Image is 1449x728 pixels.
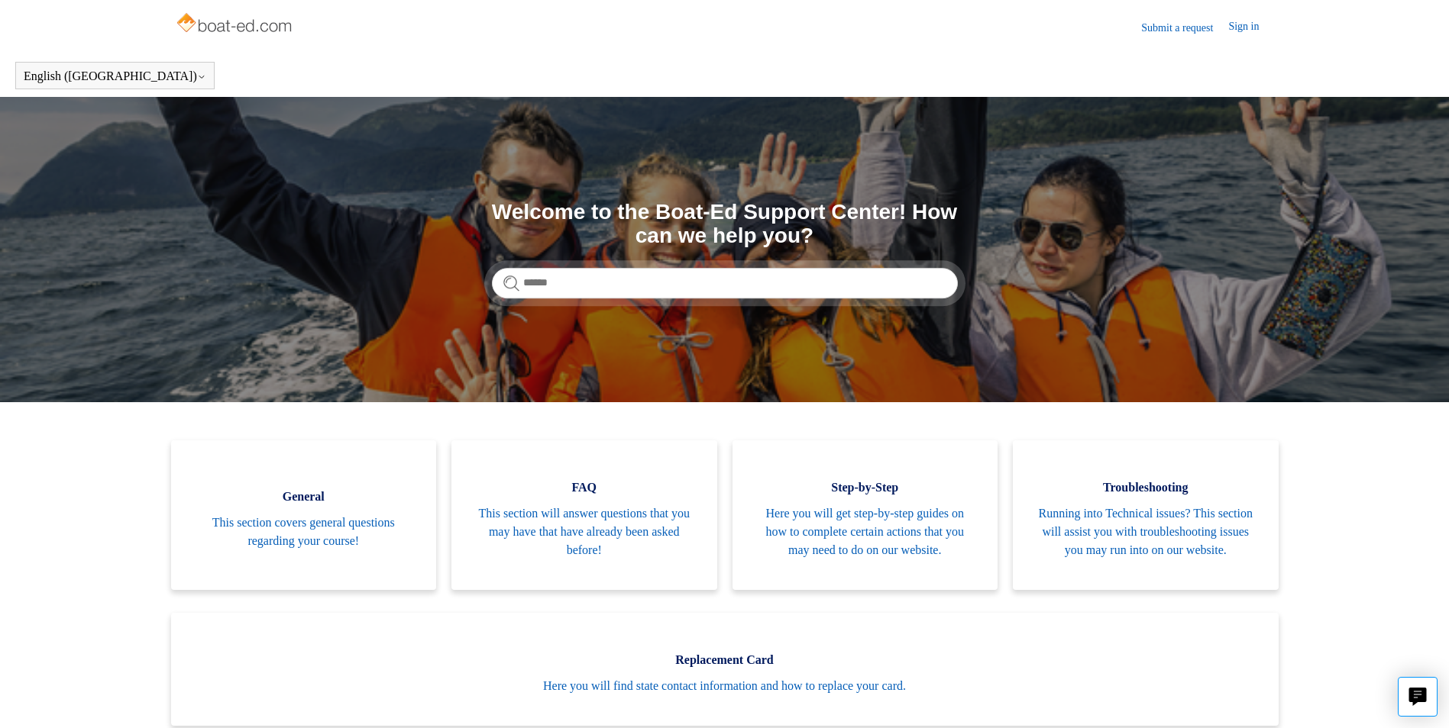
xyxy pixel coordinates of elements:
[1398,677,1438,717] button: Live chat
[474,478,694,497] span: FAQ
[755,504,975,559] span: Here you will get step-by-step guides on how to complete certain actions that you may need to do ...
[1013,440,1279,590] a: Troubleshooting Running into Technical issues? This section will assist you with troubleshooting ...
[492,268,958,298] input: Search
[194,677,1256,695] span: Here you will find state contact information and how to replace your card.
[171,613,1279,726] a: Replacement Card Here you will find state contact information and how to replace your card.
[1036,504,1256,559] span: Running into Technical issues? This section will assist you with troubleshooting issues you may r...
[194,514,414,550] span: This section covers general questions regarding your course!
[194,488,414,506] span: General
[733,440,998,590] a: Step-by-Step Here you will get step-by-step guides on how to complete certain actions that you ma...
[474,504,694,559] span: This section will answer questions that you may have that have already been asked before!
[175,9,296,40] img: Boat-Ed Help Center home page
[194,651,1256,669] span: Replacement Card
[24,69,206,83] button: English ([GEOGRAPHIC_DATA])
[492,201,958,248] h1: Welcome to the Boat-Ed Support Center! How can we help you?
[1228,18,1274,37] a: Sign in
[451,440,717,590] a: FAQ This section will answer questions that you may have that have already been asked before!
[755,478,975,497] span: Step-by-Step
[1036,478,1256,497] span: Troubleshooting
[171,440,437,590] a: General This section covers general questions regarding your course!
[1141,20,1228,36] a: Submit a request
